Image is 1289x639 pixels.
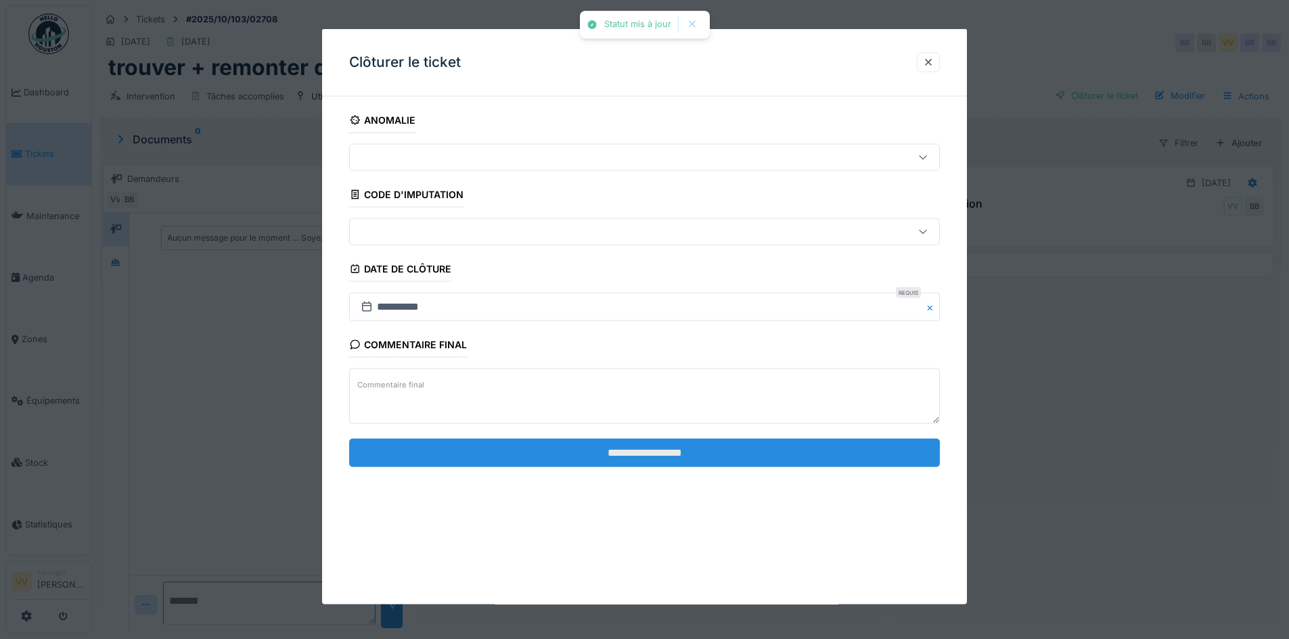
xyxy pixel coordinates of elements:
[349,259,451,282] div: Date de clôture
[349,185,463,208] div: Code d'imputation
[349,54,461,71] h3: Clôturer le ticket
[349,110,415,133] div: Anomalie
[349,335,467,358] div: Commentaire final
[355,376,427,393] label: Commentaire final
[896,287,921,298] div: Requis
[604,19,671,30] div: Statut mis à jour
[925,293,940,321] button: Close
